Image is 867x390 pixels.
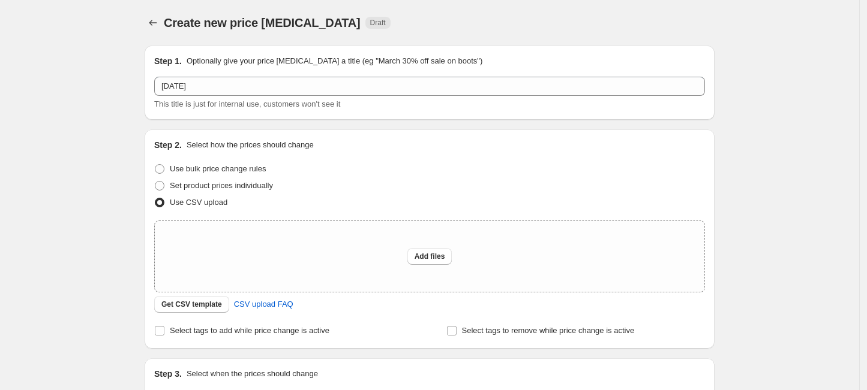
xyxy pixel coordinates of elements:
p: Select how the prices should change [187,139,314,151]
a: CSV upload FAQ [227,295,301,314]
button: Get CSV template [154,296,229,313]
input: 30% off holiday sale [154,77,705,96]
h2: Step 3. [154,368,182,380]
button: Price change jobs [145,14,161,31]
h2: Step 1. [154,55,182,67]
span: Select tags to add while price change is active [170,326,329,335]
p: Optionally give your price [MEDICAL_DATA] a title (eg "March 30% off sale on boots") [187,55,482,67]
span: Use bulk price change rules [170,164,266,173]
span: This title is just for internal use, customers won't see it [154,99,340,108]
span: Draft [370,18,386,28]
span: Use CSV upload [170,198,227,207]
p: Select when the prices should change [187,368,318,380]
span: Create new price [MEDICAL_DATA] [164,16,361,29]
span: CSV upload FAQ [234,298,293,310]
button: Add files [407,248,452,265]
span: Select tags to remove while price change is active [462,326,635,335]
h2: Step 2. [154,139,182,151]
span: Get CSV template [161,300,222,309]
span: Set product prices individually [170,181,273,190]
span: Add files [415,252,445,261]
